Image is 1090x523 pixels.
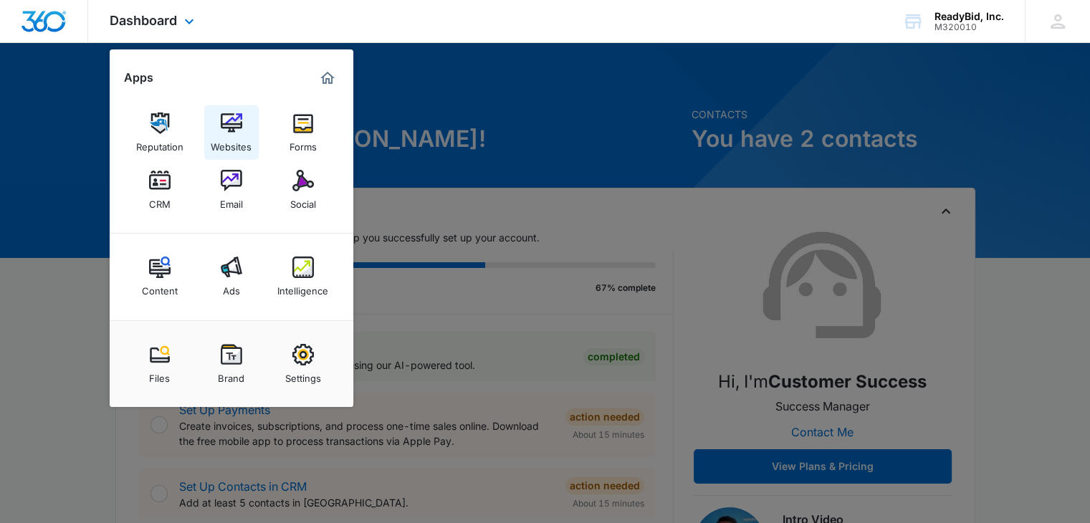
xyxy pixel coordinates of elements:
[223,278,240,297] div: Ads
[276,249,330,304] a: Intelligence
[204,105,259,160] a: Websites
[136,134,183,153] div: Reputation
[142,278,178,297] div: Content
[277,278,328,297] div: Intelligence
[316,67,339,90] a: Marketing 360® Dashboard
[110,13,177,28] span: Dashboard
[149,365,170,384] div: Files
[934,11,1004,22] div: account name
[149,191,171,210] div: CRM
[934,22,1004,32] div: account id
[276,105,330,160] a: Forms
[276,163,330,217] a: Social
[133,163,187,217] a: CRM
[220,191,243,210] div: Email
[285,365,321,384] div: Settings
[124,71,153,85] h2: Apps
[133,105,187,160] a: Reputation
[133,249,187,304] a: Content
[204,249,259,304] a: Ads
[290,191,316,210] div: Social
[218,365,244,384] div: Brand
[204,337,259,391] a: Brand
[290,134,317,153] div: Forms
[276,337,330,391] a: Settings
[133,337,187,391] a: Files
[204,163,259,217] a: Email
[211,134,252,153] div: Websites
